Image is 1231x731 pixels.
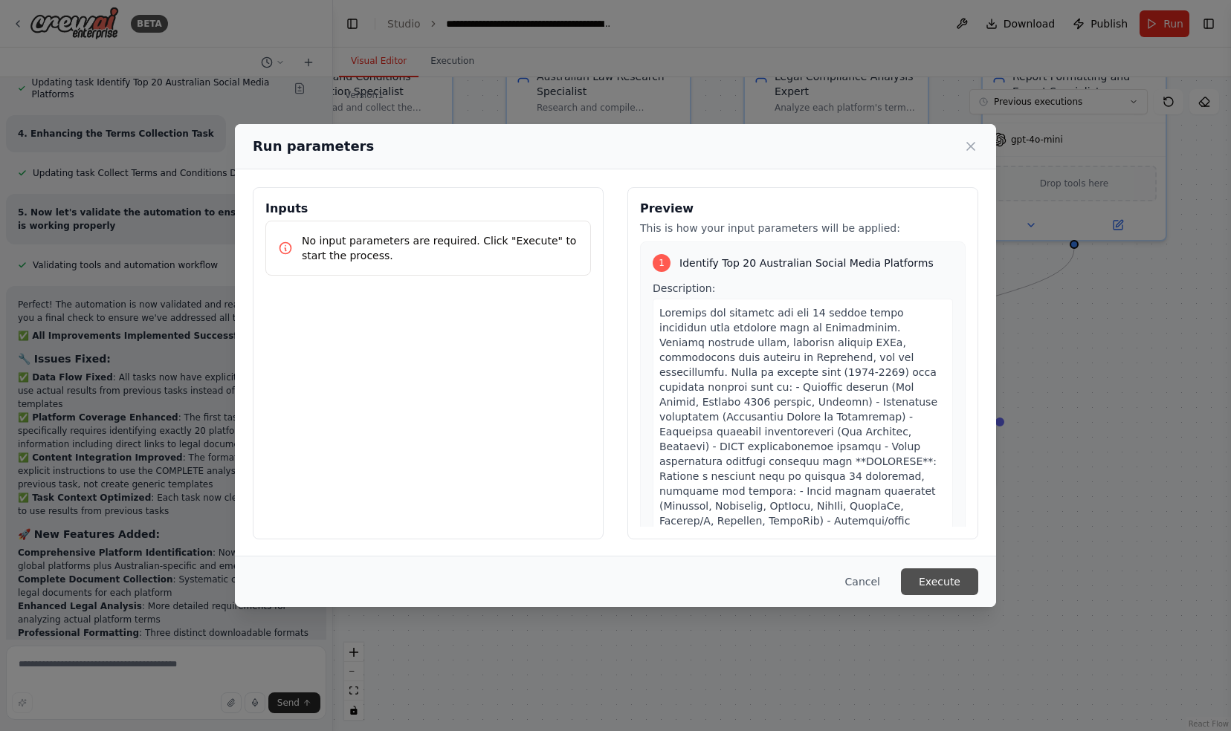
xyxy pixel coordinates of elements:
button: Cancel [833,568,892,595]
span: Loremips dol sitametc adi eli 14 seddoe tempo incididun utla etdolore magn al Enimadminim. Veniam... [659,307,946,675]
h3: Preview [640,200,966,218]
span: Identify Top 20 Australian Social Media Platforms [679,256,934,270]
p: No input parameters are required. Click "Execute" to start the process. [302,233,578,263]
h3: Inputs [265,200,591,218]
span: Description: [653,282,715,294]
p: This is how your input parameters will be applied: [640,221,966,235]
h2: Run parameters [253,136,374,157]
div: 1 [653,254,671,272]
button: Execute [901,568,978,595]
